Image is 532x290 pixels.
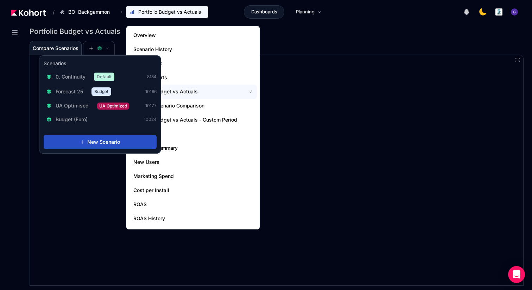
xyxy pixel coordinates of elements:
[129,155,257,169] a: New Users
[126,6,208,18] button: Portfolio Budget vs Actuals
[44,114,95,125] button: Budget (Euro)
[119,9,124,15] span: ›
[133,88,237,95] span: Portfolio Budget vs Actuals
[129,70,257,85] a: Budget Charts
[129,197,257,211] a: ROAS
[133,201,237,208] span: ROAS
[133,187,237,194] span: Cost per Install
[145,103,157,109] span: 10177
[56,88,83,95] span: Forecast 25
[129,211,257,226] a: ROAS History
[94,73,114,81] span: Default
[129,113,257,127] a: Portfolio Budget vs Actuals - Custom Period
[47,8,55,16] span: /
[133,32,237,39] span: Overview
[515,57,520,63] button: Fullscreen
[129,169,257,183] a: Marketing Spend
[56,102,89,109] span: UA Optimised
[129,183,257,197] a: Cost per Install
[133,116,237,123] span: Portfolio Budget vs Actuals - Custom Period
[133,215,237,222] span: ROAS History
[508,266,525,283] div: Open Intercom Messenger
[129,56,257,70] a: Budget KPIs
[129,42,257,56] a: Scenario History
[56,116,88,123] span: Budget (Euro)
[44,70,117,83] button: 0. ContinuityDefault
[251,8,277,16] span: Dashboards
[289,5,329,19] a: Planning
[133,46,237,53] span: Scenario History
[133,159,237,166] span: New Users
[133,173,237,180] span: Marketing Spend
[144,117,157,122] span: 10024
[44,135,157,149] button: New Scenario
[133,102,237,109] span: Portfolio Scenario Comparison
[133,144,237,152] span: Financial Summary
[91,87,111,96] span: Budget
[30,28,125,35] h3: Portfolio Budget vs Actuals
[56,73,85,80] span: 0. Continuity
[68,8,110,16] span: BO: Backgammon
[495,8,502,16] img: logo_logo_images_1_20240607072359498299_20240828135028712857.jpeg
[11,10,46,16] img: Kohort logo
[133,60,237,67] span: Budget KPIs
[133,74,237,81] span: Budget Charts
[147,74,157,80] span: 8184
[296,8,315,16] span: Planning
[129,127,257,141] a: Revenue
[44,85,114,98] button: Forecast 25Budget
[244,5,284,19] a: Dashboards
[133,130,237,137] span: Revenue
[129,141,257,155] a: Financial Summary
[97,103,129,110] span: UA Optimized
[44,100,132,112] button: UA OptimisedUA Optimized
[129,99,257,113] a: Portfolio Scenario Comparison
[129,226,257,240] a: ROAS Trends
[44,60,66,68] h3: Scenarios
[87,138,120,146] span: New Scenario
[145,89,157,94] span: 10166
[129,28,257,42] a: Overview
[33,46,78,51] span: Compare Scenarios
[129,85,257,99] a: Portfolio Budget vs Actuals
[138,8,201,16] span: Portfolio Budget vs Actuals
[56,6,117,18] button: BO: Backgammon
